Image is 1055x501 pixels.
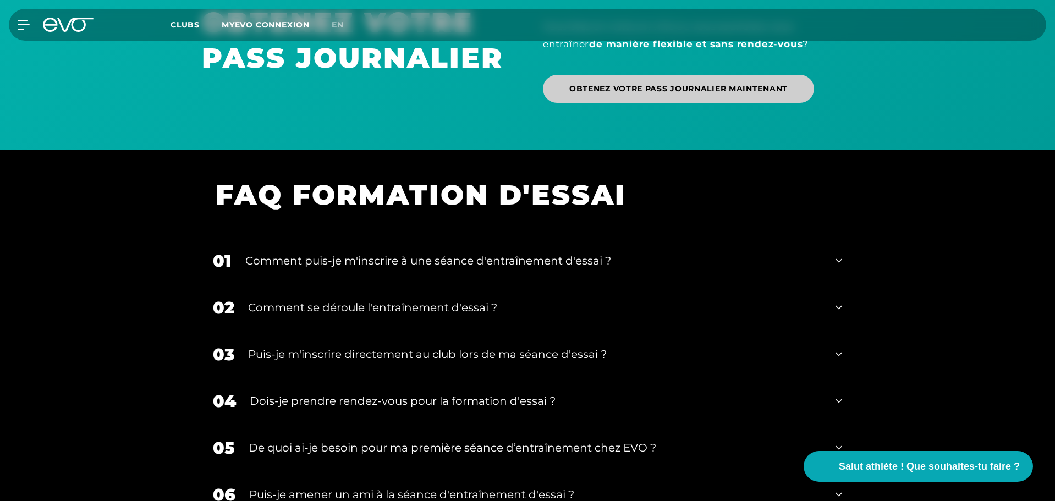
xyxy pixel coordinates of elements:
[249,441,656,454] font: De quoi ai-je besoin pour ma première séance d’entraînement chez EVO ?
[171,20,200,30] font: Clubs
[216,178,627,212] font: FAQ FORMATION D'ESSAI
[171,19,222,30] a: Clubs
[839,461,1020,472] font: Salut athlète ! Que souhaites-tu faire ?
[213,344,234,365] font: 03
[245,254,611,267] font: Comment puis-je m'inscrire à une séance d'entraînement d'essai ?
[249,488,574,501] font: Puis-je amener un ami à la séance d'entraînement d'essai ?
[222,20,310,30] a: MYEVO CONNEXION
[332,20,344,30] font: en
[213,391,236,411] font: 04
[332,19,357,31] a: en
[569,84,788,93] font: OBTENEZ VOTRE PASS JOURNALIER MAINTENANT
[248,348,607,361] font: Puis-je m'inscrire directement au club lors de ma séance d'essai ?
[213,251,232,271] font: 01
[213,298,234,318] font: 02
[250,394,556,408] font: Dois-je prendre rendez-vous pour la formation d'essai ?
[804,451,1033,482] button: Salut athlète ! Que souhaites-tu faire ?
[213,438,235,458] font: 05
[543,75,814,103] a: OBTENEZ VOTRE PASS JOURNALIER MAINTENANT
[248,301,497,314] font: Comment se déroule l'entraînement d'essai ?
